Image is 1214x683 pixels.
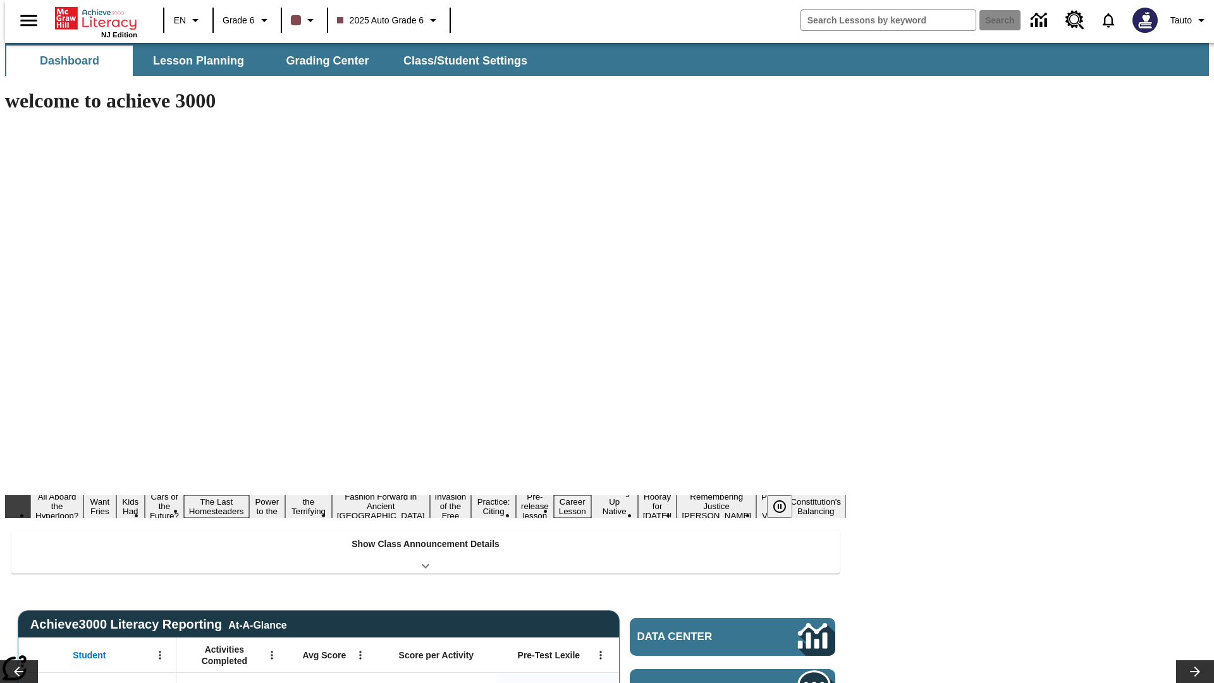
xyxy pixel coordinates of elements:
button: Select a new avatar [1125,4,1165,37]
h1: welcome to achieve 3000 [5,89,846,113]
span: Student [73,649,106,661]
button: Slide 5 The Last Homesteaders [184,495,249,518]
div: Pause [767,495,805,518]
button: Open Menu [351,646,370,665]
span: Score per Activity [399,649,474,661]
span: Tauto [1170,14,1192,27]
div: SubNavbar [5,46,539,76]
a: Data Center [630,618,835,656]
button: Class color is dark brown. Change class color [286,9,323,32]
button: Open Menu [262,646,281,665]
span: Grade 6 [223,14,255,27]
button: Profile/Settings [1165,9,1214,32]
button: Pause [767,495,792,518]
button: Slide 17 The Constitution's Balancing Act [785,486,846,527]
button: Slide 1 All Aboard the Hyperloop? [30,490,83,522]
button: Slide 7 Attack of the Terrifying Tomatoes [285,486,332,527]
button: Class/Student Settings [393,46,537,76]
button: Class: 2025 Auto Grade 6, Select your class [332,9,446,32]
div: SubNavbar [5,43,1209,76]
span: Avg Score [302,649,346,661]
button: Open Menu [591,646,610,665]
button: Open Menu [150,646,169,665]
button: Grading Center [264,46,391,76]
a: Home [55,6,137,31]
button: Slide 16 Point of View [756,490,785,522]
div: Home [55,4,137,39]
div: Show Class Announcement Details [11,530,840,574]
a: Resource Center, Will open in new tab [1058,3,1092,37]
input: search field [801,10,976,30]
button: Slide 2 Do You Want Fries With That? [83,476,116,537]
span: 2025 Auto Grade 6 [337,14,424,27]
button: Slide 9 The Invasion of the Free CD [430,481,472,532]
button: Slide 15 Remembering Justice O'Connor [677,490,756,522]
button: Dashboard [6,46,133,76]
button: Slide 4 Cars of the Future? [145,490,184,522]
div: At-A-Glance [228,617,286,631]
button: Slide 12 Career Lesson [554,495,591,518]
button: Slide 11 Pre-release lesson [516,490,554,522]
button: Slide 3 Dirty Jobs Kids Had To Do [116,476,145,537]
span: NJ Edition [101,31,137,39]
button: Language: EN, Select a language [168,9,209,32]
button: Lesson Planning [135,46,262,76]
a: Data Center [1023,3,1058,38]
span: Achieve3000 Literacy Reporting [30,617,287,632]
span: Pre-Test Lexile [518,649,580,661]
span: Activities Completed [183,644,266,667]
button: Slide 10 Mixed Practice: Citing Evidence [471,486,516,527]
button: Slide 14 Hooray for Constitution Day! [638,490,677,522]
p: Show Class Announcement Details [352,538,500,551]
button: Grade: Grade 6, Select a grade [218,9,277,32]
button: Slide 13 Cooking Up Native Traditions [591,486,638,527]
img: Avatar [1132,8,1158,33]
button: Open side menu [10,2,47,39]
span: Data Center [637,631,756,643]
button: Slide 6 Solar Power to the People [249,486,286,527]
span: EN [174,14,186,27]
a: Notifications [1092,4,1125,37]
button: Lesson carousel, Next [1176,660,1214,683]
button: Slide 8 Fashion Forward in Ancient Rome [332,490,430,522]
